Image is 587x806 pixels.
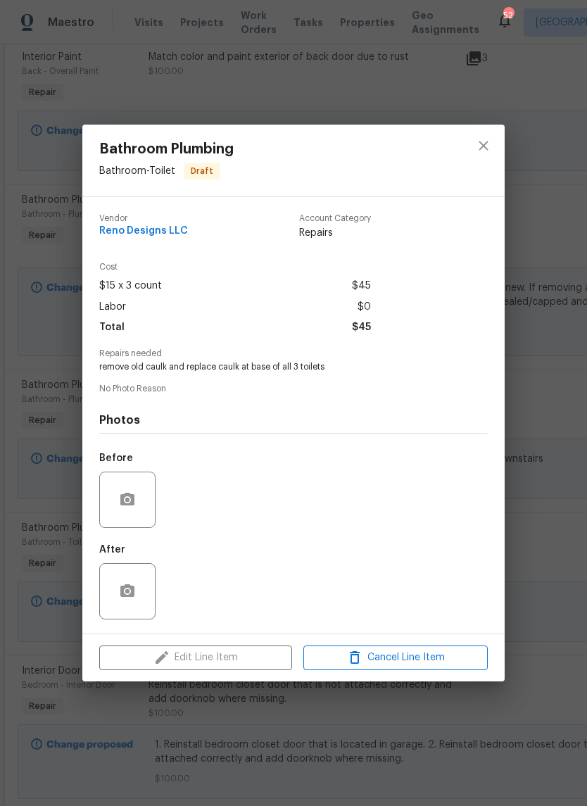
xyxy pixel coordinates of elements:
span: Labor [99,297,126,317]
span: Bathroom Plumbing [99,141,234,157]
span: Repairs [299,226,371,240]
div: 52 [503,8,513,23]
span: No Photo Reason [99,384,488,393]
span: Total [99,317,125,338]
span: Account Category [299,214,371,223]
span: $15 x 3 count [99,276,162,296]
span: $45 [352,317,371,338]
span: Reno Designs LLC [99,226,188,237]
span: Cancel Line Item [308,649,484,667]
button: Cancel Line Item [303,646,488,670]
span: remove old caulk and replace caulk at base of all 3 toilets [99,361,449,373]
h4: Photos [99,413,488,427]
span: $45 [352,276,371,296]
h5: After [99,545,125,555]
h5: Before [99,453,133,463]
span: Bathroom - Toilet [99,166,175,176]
span: Vendor [99,214,188,223]
span: Cost [99,263,371,272]
span: $0 [358,297,371,317]
button: close [467,129,500,163]
span: Repairs needed [99,349,488,358]
span: Draft [185,164,219,178]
